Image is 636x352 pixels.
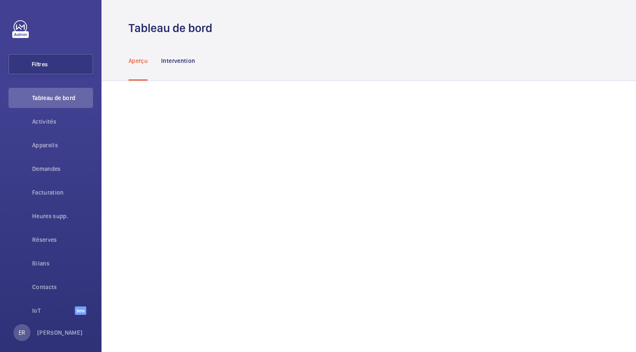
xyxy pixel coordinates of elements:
[37,328,83,337] p: [PERSON_NAME]
[75,306,86,315] span: Beta
[19,328,25,337] p: ER
[129,57,148,65] p: Aperçu
[32,259,93,268] span: Bilans
[32,283,93,291] span: Contacts
[32,306,75,315] span: IoT
[32,117,93,126] span: Activités
[32,165,93,173] span: Demandes
[32,141,93,149] span: Appareils
[32,212,93,220] span: Heures supp.
[129,20,217,36] h1: Tableau de bord
[8,54,93,74] button: Filtres
[32,94,93,102] span: Tableau de bord
[32,188,93,197] span: Facturation
[32,236,93,244] span: Réserves
[32,60,48,68] span: Filtres
[161,57,195,65] p: Intervention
